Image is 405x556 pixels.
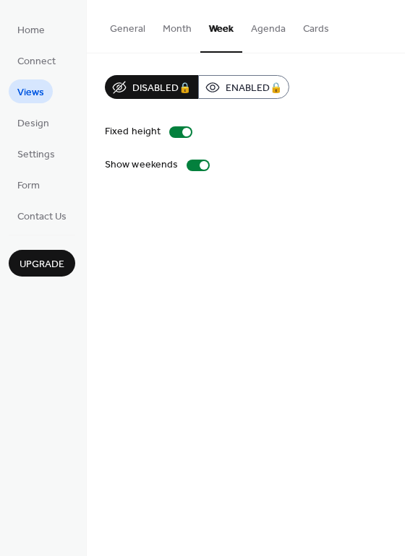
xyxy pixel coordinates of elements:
[9,173,48,196] a: Form
[17,23,45,38] span: Home
[105,124,161,139] div: Fixed height
[20,257,64,272] span: Upgrade
[9,48,64,72] a: Connect
[9,204,75,227] a: Contact Us
[17,85,44,100] span: Views
[9,110,58,134] a: Design
[17,209,67,225] span: Contact Us
[17,116,49,131] span: Design
[105,157,178,173] div: Show weekends
[9,250,75,277] button: Upgrade
[17,147,55,162] span: Settings
[9,17,54,41] a: Home
[17,178,40,194] span: Form
[17,54,56,69] span: Connect
[9,142,64,165] a: Settings
[9,79,53,103] a: Views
